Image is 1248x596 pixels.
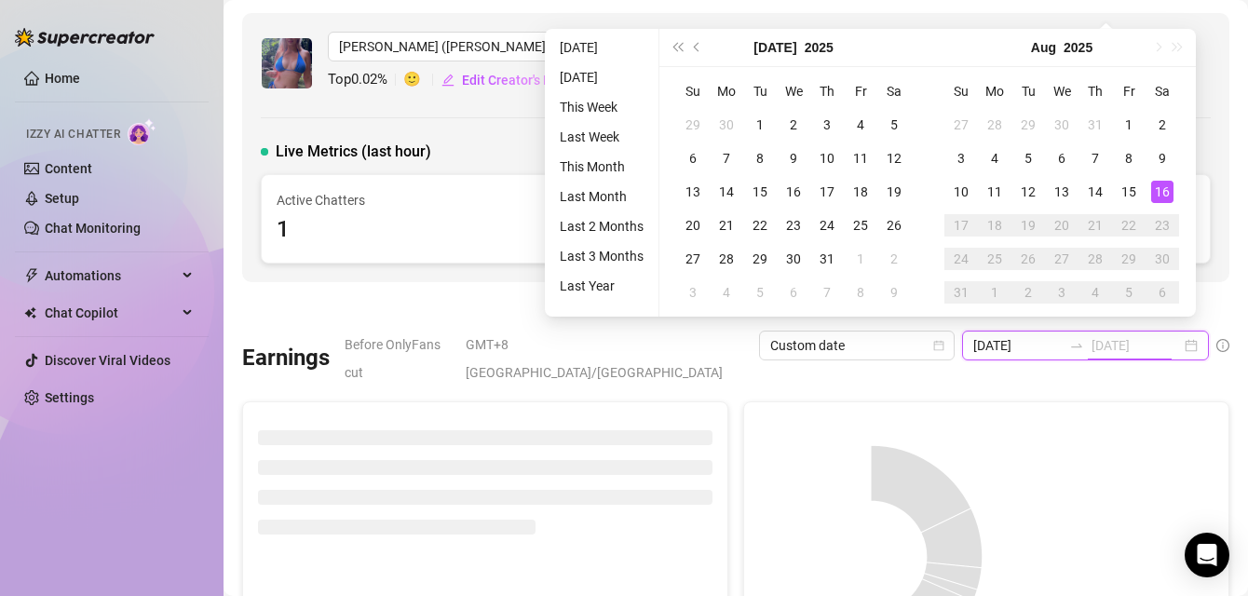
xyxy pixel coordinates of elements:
[710,74,743,108] th: Mo
[777,276,810,309] td: 2025-08-06
[877,209,911,242] td: 2025-07-26
[403,69,441,91] span: 🙂
[667,29,687,66] button: Last year (Control + left)
[1146,209,1179,242] td: 2025-08-23
[1185,533,1229,577] div: Open Intercom Messenger
[973,335,1063,356] input: Start date
[877,242,911,276] td: 2025-08-02
[1146,242,1179,276] td: 2025-08-30
[877,276,911,309] td: 2025-08-09
[816,181,838,203] div: 17
[1017,114,1039,136] div: 29
[1011,242,1045,276] td: 2025-08-26
[1151,147,1173,169] div: 9
[983,214,1006,237] div: 18
[710,108,743,142] td: 2025-06-30
[933,340,944,351] span: calendar
[1146,74,1179,108] th: Sa
[849,214,872,237] div: 25
[715,114,738,136] div: 30
[1078,142,1112,175] td: 2025-08-07
[1146,175,1179,209] td: 2025-08-16
[1078,276,1112,309] td: 2025-09-04
[45,191,79,206] a: Setup
[877,108,911,142] td: 2025-07-05
[682,214,704,237] div: 20
[1051,214,1073,237] div: 20
[1118,114,1140,136] div: 1
[944,242,978,276] td: 2025-08-24
[844,175,877,209] td: 2025-07-18
[1084,248,1106,270] div: 28
[715,147,738,169] div: 7
[339,33,567,61] span: Jaylie (jaylietori)
[552,245,651,267] li: Last 3 Months
[749,214,771,237] div: 22
[1146,108,1179,142] td: 2025-08-02
[983,248,1006,270] div: 25
[777,108,810,142] td: 2025-07-02
[1045,242,1078,276] td: 2025-08-27
[676,175,710,209] td: 2025-07-13
[844,74,877,108] th: Fr
[950,181,972,203] div: 10
[1011,276,1045,309] td: 2025-09-02
[770,332,943,359] span: Custom date
[743,142,777,175] td: 2025-07-08
[1045,209,1078,242] td: 2025-08-20
[26,126,120,143] span: Izzy AI Chatter
[715,281,738,304] div: 4
[1112,209,1146,242] td: 2025-08-22
[777,242,810,276] td: 2025-07-30
[1216,339,1229,352] span: info-circle
[1017,147,1039,169] div: 5
[1151,181,1173,203] div: 16
[277,190,551,210] span: Active Chatters
[128,118,156,145] img: AI Chatter
[983,181,1006,203] div: 11
[950,214,972,237] div: 17
[805,29,834,66] button: Choose a year
[552,126,651,148] li: Last Week
[682,181,704,203] div: 13
[1045,276,1078,309] td: 2025-09-03
[1084,181,1106,203] div: 14
[810,209,844,242] td: 2025-07-24
[1051,181,1073,203] div: 13
[328,69,403,91] span: Top 0.02 %
[944,175,978,209] td: 2025-08-10
[883,114,905,136] div: 5
[1112,276,1146,309] td: 2025-09-05
[749,248,771,270] div: 29
[782,147,805,169] div: 9
[816,147,838,169] div: 10
[978,242,1011,276] td: 2025-08-25
[883,281,905,304] div: 9
[45,71,80,86] a: Home
[743,209,777,242] td: 2025-07-22
[1045,142,1078,175] td: 2025-08-06
[983,147,1006,169] div: 4
[552,215,651,237] li: Last 2 Months
[24,306,36,319] img: Chat Copilot
[743,276,777,309] td: 2025-08-05
[1078,108,1112,142] td: 2025-07-31
[950,281,972,304] div: 31
[743,175,777,209] td: 2025-07-15
[45,298,177,328] span: Chat Copilot
[749,281,771,304] div: 5
[710,175,743,209] td: 2025-07-14
[552,156,651,178] li: This Month
[983,281,1006,304] div: 1
[978,175,1011,209] td: 2025-08-11
[462,73,563,88] span: Edit Creator's Bio
[978,74,1011,108] th: Mo
[1031,29,1056,66] button: Choose a month
[1112,108,1146,142] td: 2025-08-01
[849,181,872,203] div: 18
[782,214,805,237] div: 23
[944,142,978,175] td: 2025-08-03
[1051,147,1073,169] div: 6
[1118,181,1140,203] div: 15
[1011,74,1045,108] th: Tu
